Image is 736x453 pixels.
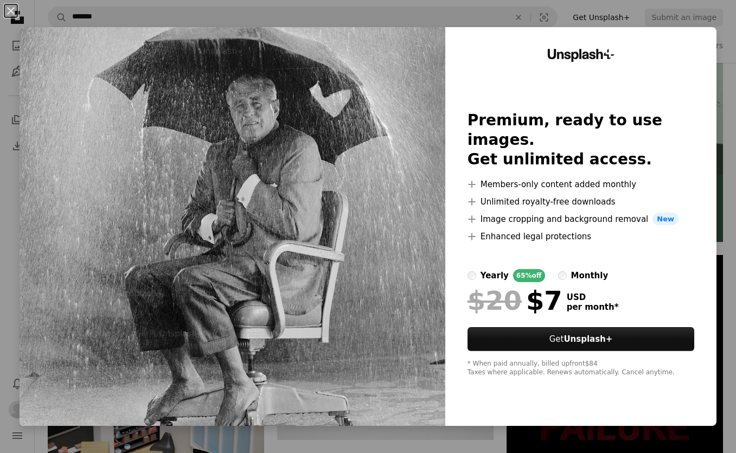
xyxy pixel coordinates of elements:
input: monthly [558,271,567,280]
span: $20 [468,286,522,315]
div: 65% off [513,269,545,282]
li: Unlimited royalty-free downloads [468,195,695,208]
h2: Premium, ready to use images. Get unlimited access. [468,111,695,169]
strong: Unsplash+ [564,334,612,344]
div: yearly [481,269,509,282]
li: Enhanced legal protections [468,230,695,243]
li: Members-only content added monthly [468,178,695,191]
div: * When paid annually, billed upfront $84 Taxes where applicable. Renews automatically. Cancel any... [468,360,695,377]
span: per month * [567,302,619,312]
span: USD [567,292,619,302]
span: New [652,213,679,226]
li: Image cropping and background removal [468,213,695,226]
div: monthly [571,269,609,282]
a: GetUnsplash+ [468,327,695,351]
input: yearly65%off [468,271,476,280]
div: $7 [468,286,562,315]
